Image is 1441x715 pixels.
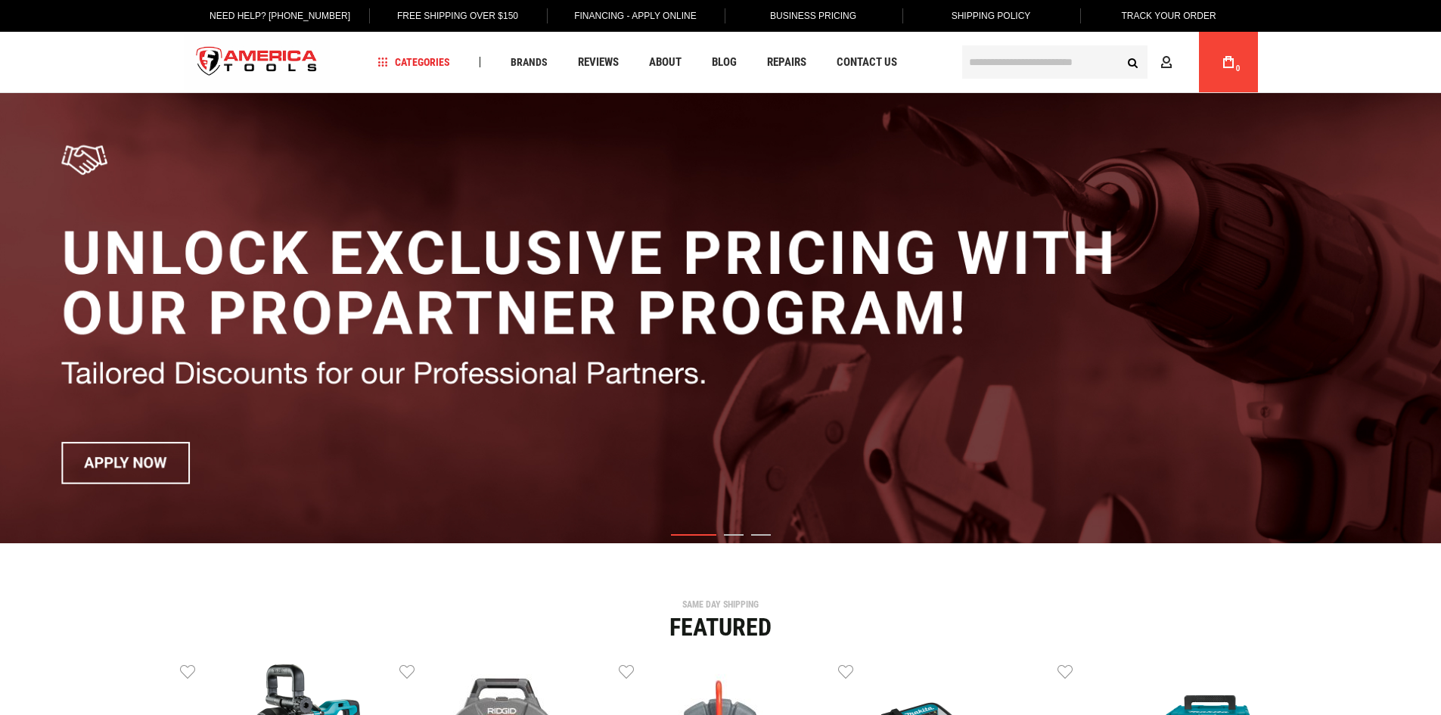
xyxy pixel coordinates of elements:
[837,57,897,68] span: Contact Us
[184,34,331,91] img: America Tools
[705,52,744,73] a: Blog
[371,52,457,73] a: Categories
[504,52,554,73] a: Brands
[1119,48,1148,76] button: Search
[830,52,904,73] a: Contact Us
[760,52,813,73] a: Repairs
[1236,64,1241,73] span: 0
[578,57,619,68] span: Reviews
[649,57,682,68] span: About
[571,52,626,73] a: Reviews
[180,600,1262,609] div: SAME DAY SHIPPING
[642,52,688,73] a: About
[511,57,548,67] span: Brands
[184,34,331,91] a: store logo
[377,57,450,67] span: Categories
[180,615,1262,639] div: Featured
[952,11,1031,21] span: Shipping Policy
[767,57,806,68] span: Repairs
[712,57,737,68] span: Blog
[1214,32,1243,92] a: 0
